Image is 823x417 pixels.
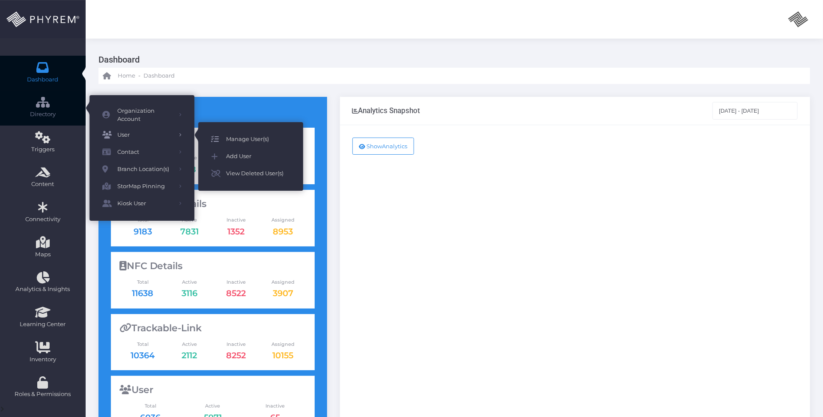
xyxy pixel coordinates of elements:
span: View Deleted User(s) [226,168,290,179]
span: Inactive [213,216,259,224]
input: Select Date Range [713,102,798,119]
a: Add User [198,148,303,165]
a: 2112 [182,350,197,360]
span: User [117,129,173,141]
a: 8522 [227,288,246,298]
a: 8953 [273,226,293,237]
div: Analytics Snapshot [352,106,420,115]
span: Content [6,180,80,189]
a: View Deleted User(s) [198,165,303,182]
span: Assigned [259,279,306,286]
a: Kiosk User [89,195,194,212]
span: Roles & Permissions [6,390,80,399]
span: Contact [117,147,173,158]
span: StorMap Pinning [117,181,173,192]
div: QR-Code Details [119,198,307,210]
span: Active [182,402,244,410]
a: 8252 [227,350,246,360]
span: Triggers [6,145,80,154]
a: User [89,126,194,144]
a: Organization Account [89,104,194,126]
a: 1352 [228,226,245,237]
span: Active [166,279,213,286]
span: Dashboard [143,72,175,80]
span: Kiosk User [117,198,173,209]
a: Dashboard [143,68,175,84]
span: Inactive [244,402,307,410]
div: NFC Details [119,261,307,272]
span: Add User [226,151,290,162]
a: StorMap Pinning [89,178,194,195]
span: Organization Account [117,107,173,123]
span: Learning Center [6,320,80,329]
a: 3907 [273,288,293,298]
a: Manage User(s) [198,131,303,148]
a: 11638 [132,288,153,298]
span: Total [119,279,166,286]
span: Inventory [6,355,80,364]
h3: Dashboard [98,51,804,68]
span: Total [119,402,182,410]
a: 10364 [131,350,155,360]
span: Analytics & Insights [6,285,80,294]
a: 7831 [180,226,199,237]
span: Assigned [259,341,306,348]
span: Branch Location(s) [117,164,173,175]
a: Contact [89,144,194,161]
span: Inactive [213,279,259,286]
div: User [119,384,307,396]
div: Trackable-Link [119,323,307,334]
span: Dashboard [27,75,59,84]
span: Assigned [259,216,306,224]
span: Active [166,341,213,348]
span: Directory [6,110,80,119]
a: Branch Location(s) [89,161,194,178]
a: 9183 [134,226,152,237]
a: Home [103,68,135,84]
span: Total [119,341,166,348]
a: 10155 [272,350,293,360]
span: Show [367,143,382,150]
span: Connectivity [6,215,80,224]
span: Maps [35,250,51,259]
span: Manage User(s) [226,134,290,145]
li: - [137,72,142,80]
button: ShowAnalytics [352,138,414,155]
a: 3116 [182,288,197,298]
span: Home [118,72,135,80]
span: Inactive [213,341,259,348]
